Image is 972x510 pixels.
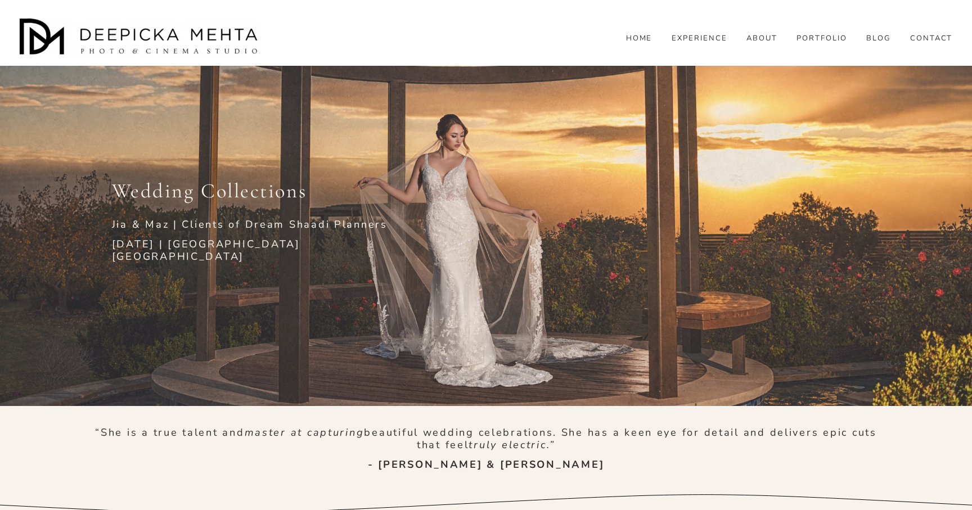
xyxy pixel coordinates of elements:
[92,427,880,452] p: “She is a true talent and beautiful wedding celebrations. She has a keen eye for detail and deliv...
[112,237,305,263] span: [DATE] | [GEOGRAPHIC_DATA] [GEOGRAPHIC_DATA]
[368,458,605,471] strong: - [PERSON_NAME] & [PERSON_NAME]
[866,34,890,44] a: folder dropdown
[626,34,652,44] a: HOME
[746,34,777,44] a: ABOUT
[796,34,847,44] a: PORTFOLIO
[866,34,890,43] span: BLOG
[112,218,388,231] span: Jia & Maz | Clients of Dream Shaadi Planners
[672,34,727,44] a: EXPERIENCE
[469,438,555,452] em: truly electric.”
[245,426,364,439] em: master at capturing
[910,34,953,44] a: CONTACT
[112,178,307,203] span: Wedding Collections
[20,19,262,58] img: Austin Wedding Photographer - Deepicka Mehta Photography &amp; Cinematography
